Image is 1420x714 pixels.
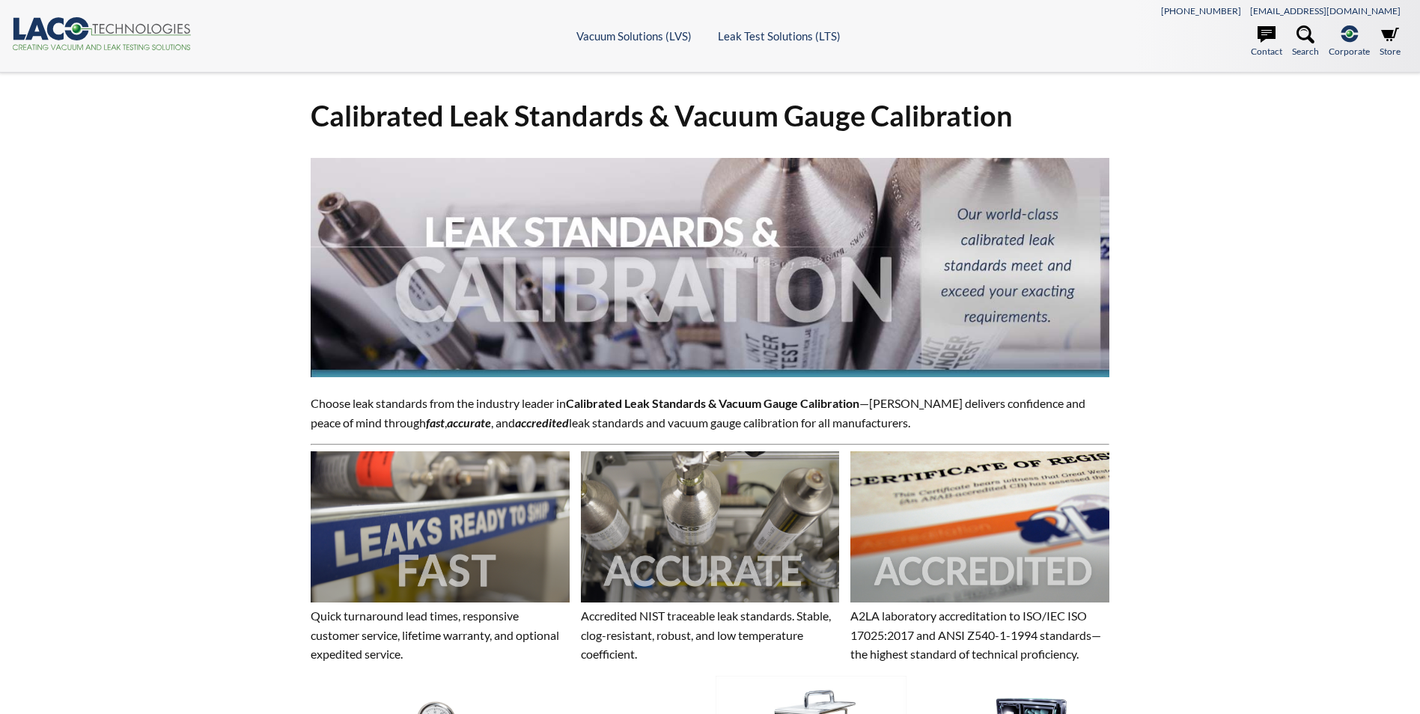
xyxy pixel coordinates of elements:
p: Accredited NIST traceable leak standards. Stable, clog-resistant, robust, and low temperature coe... [581,606,839,664]
a: Vacuum Solutions (LVS) [576,29,692,43]
img: Leak Standards & Calibration header [311,158,1109,376]
em: accredited [515,415,569,430]
a: Store [1380,25,1401,58]
a: Search [1292,25,1319,58]
strong: accurate [447,415,491,430]
img: Image showing the word FAST overlaid on it [311,451,569,602]
img: Image showing the word ACCREDITED overlaid on it [850,451,1109,602]
p: Choose leak standards from the industry leader in —[PERSON_NAME] delivers confidence and peace of... [311,394,1109,432]
img: Image showing the word ACCURATE overlaid on it [581,451,839,602]
a: [PHONE_NUMBER] [1161,5,1241,16]
h1: Calibrated Leak Standards & Vacuum Gauge Calibration [311,97,1109,134]
p: A2LA laboratory accreditation to ISO/IEC ISO 17025:2017 and ANSI Z540-1-1994 standards—the highes... [850,606,1109,664]
a: [EMAIL_ADDRESS][DOMAIN_NAME] [1250,5,1401,16]
span: Corporate [1329,44,1370,58]
em: fast [426,415,445,430]
strong: Calibrated Leak Standards & Vacuum Gauge Calibration [566,396,859,410]
a: Contact [1251,25,1282,58]
p: Quick turnaround lead times, responsive customer service, lifetime warranty, and optional expedit... [311,606,569,664]
a: Leak Test Solutions (LTS) [718,29,841,43]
